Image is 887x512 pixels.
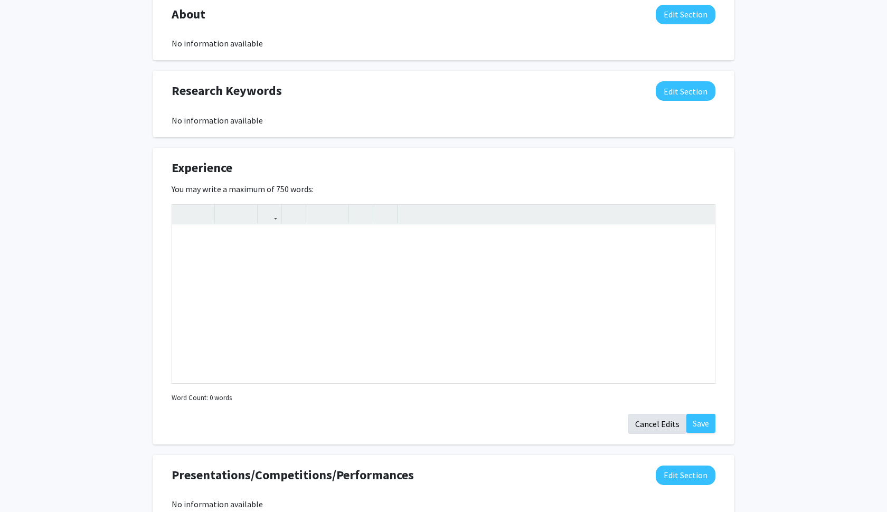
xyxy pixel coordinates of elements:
[172,498,715,510] div: No information available
[172,5,205,24] span: About
[285,205,303,223] button: Insert Image
[236,205,254,223] button: Subscript
[694,205,712,223] button: Fullscreen
[193,205,212,223] button: Emphasis (Ctrl + I)
[686,414,715,433] button: Save
[172,393,232,403] small: Word Count: 0 words
[218,205,236,223] button: Superscript
[172,37,715,50] div: No information available
[260,205,279,223] button: Link
[376,205,394,223] button: Insert horizontal rule
[172,81,282,100] span: Research Keywords
[656,5,715,24] button: Edit About
[352,205,370,223] button: Remove format
[172,225,715,383] div: Note to users with screen readers: Please deactivate our accessibility plugin for this page as it...
[309,205,327,223] button: Unordered list
[628,414,686,434] button: Cancel Edits
[172,183,314,195] label: You may write a maximum of 750 words:
[656,81,715,101] button: Edit Research Keywords
[175,205,193,223] button: Strong (Ctrl + B)
[327,205,346,223] button: Ordered list
[172,466,414,485] span: Presentations/Competitions/Performances
[8,464,45,504] iframe: Chat
[172,114,715,127] div: No information available
[656,466,715,485] button: Edit Presentations/Competitions/Performances
[172,158,232,177] span: Experience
